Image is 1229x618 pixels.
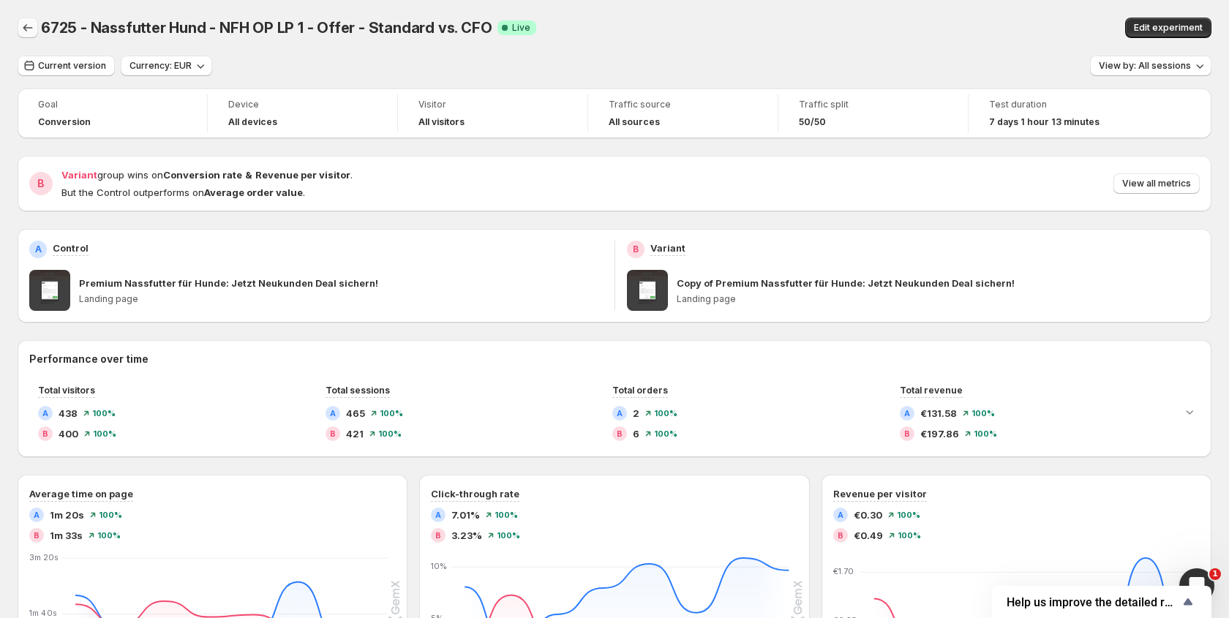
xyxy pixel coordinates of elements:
[633,244,639,255] h2: B
[99,510,122,519] span: 100%
[920,426,959,441] span: €197.86
[612,385,668,396] span: Total orders
[1179,402,1200,422] button: Expand chart
[59,426,78,441] span: 400
[29,270,70,311] img: Premium Nassfutter für Hunde: Jetzt Neukunden Deal sichern!
[29,552,59,562] text: 3m 20s
[245,169,252,181] strong: &
[799,99,947,110] span: Traffic split
[418,116,465,128] h4: All visitors
[799,97,947,129] a: Traffic split50/50
[93,429,116,438] span: 100%
[34,510,40,519] h2: A
[346,406,365,421] span: 465
[898,531,921,540] span: 100%
[1007,595,1179,609] span: Help us improve the detailed report for A/B campaigns
[1122,178,1191,189] span: View all metrics
[989,116,1100,128] span: 7 days 1 hour 13 minutes
[650,241,685,255] p: Variant
[378,429,402,438] span: 100%
[330,429,336,438] h2: B
[617,409,623,418] h2: A
[1090,56,1211,76] button: View by: All sessions
[451,528,482,543] span: 3.23%
[418,99,567,110] span: Visitor
[495,510,518,519] span: 100%
[42,429,48,438] h2: B
[61,169,97,181] span: Variant
[380,409,403,418] span: 100%
[617,429,623,438] h2: B
[897,510,920,519] span: 100%
[255,169,350,181] strong: Revenue per visitor
[633,426,639,441] span: 6
[609,116,660,128] h4: All sources
[677,276,1015,290] p: Copy of Premium Nassfutter für Hunde: Jetzt Neukunden Deal sichern!
[1125,18,1211,38] button: Edit experiment
[1134,22,1203,34] span: Edit experiment
[29,352,1200,366] h2: Performance over time
[330,409,336,418] h2: A
[29,486,133,501] h3: Average time on page
[228,97,377,129] a: DeviceAll devices
[654,409,677,418] span: 100%
[451,508,480,522] span: 7.01%
[799,116,826,128] span: 50/50
[163,169,242,181] strong: Conversion rate
[609,99,757,110] span: Traffic source
[838,531,843,540] h2: B
[97,531,121,540] span: 100%
[904,409,910,418] h2: A
[654,429,677,438] span: 100%
[627,270,668,311] img: Copy of Premium Nassfutter für Hunde: Jetzt Neukunden Deal sichern!
[38,60,106,72] span: Current version
[18,18,38,38] button: Back
[38,116,91,128] span: Conversion
[204,186,303,198] strong: Average order value
[38,385,95,396] span: Total visitors
[497,531,520,540] span: 100%
[59,406,78,421] span: 438
[920,406,957,421] span: €131.58
[50,528,83,543] span: 1m 33s
[989,99,1138,110] span: Test duration
[512,22,530,34] span: Live
[18,56,115,76] button: Current version
[121,56,212,76] button: Currency: EUR
[854,528,883,543] span: €0.49
[677,293,1200,305] p: Landing page
[42,409,48,418] h2: A
[228,116,277,128] h4: All devices
[833,486,927,501] h3: Revenue per visitor
[38,99,187,110] span: Goal
[346,426,364,441] span: 421
[435,531,441,540] h2: B
[1113,173,1200,194] button: View all metrics
[974,429,997,438] span: 100%
[35,244,42,255] h2: A
[37,176,45,191] h2: B
[1179,568,1214,603] iframe: Intercom live chat
[838,510,843,519] h2: A
[1099,60,1191,72] span: View by: All sessions
[53,241,89,255] p: Control
[633,406,639,421] span: 2
[41,19,492,37] span: 6725 - Nassfutter Hund - NFH OP LP 1 - Offer - Standard vs. CFO
[61,169,353,181] span: group wins on .
[1007,593,1197,611] button: Show survey - Help us improve the detailed report for A/B campaigns
[50,508,84,522] span: 1m 20s
[971,409,995,418] span: 100%
[431,486,519,501] h3: Click-through rate
[326,385,390,396] span: Total sessions
[79,276,378,290] p: Premium Nassfutter für Hunde: Jetzt Neukunden Deal sichern!
[418,97,567,129] a: VisitorAll visitors
[79,293,603,305] p: Landing page
[900,385,963,396] span: Total revenue
[129,60,192,72] span: Currency: EUR
[38,97,187,129] a: GoalConversion
[34,531,40,540] h2: B
[1209,568,1221,580] span: 1
[833,566,854,576] text: €1.70
[431,561,447,571] text: 10%
[609,97,757,129] a: Traffic sourceAll sources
